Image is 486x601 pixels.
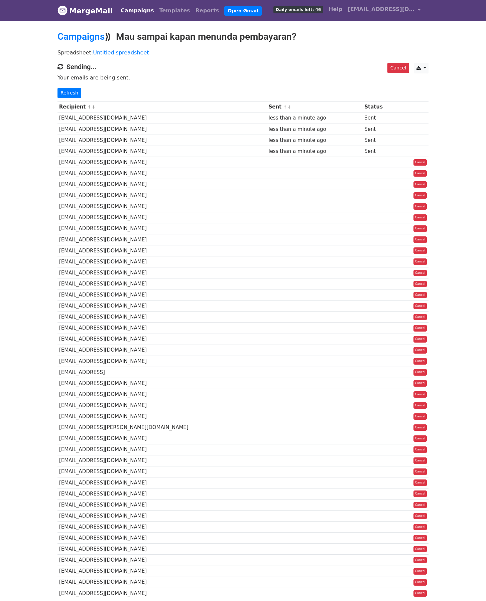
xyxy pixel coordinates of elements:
div: less than a minute ago [268,137,361,144]
a: Cancel [413,568,427,575]
div: less than a minute ago [268,126,361,133]
td: [EMAIL_ADDRESS][DOMAIN_NAME] [57,511,267,522]
a: Cancel [413,336,427,343]
a: ↓ [92,105,95,110]
td: Sent [363,113,397,124]
td: Sent [363,135,397,146]
a: Cancel [413,170,427,177]
td: [EMAIL_ADDRESS][DOMAIN_NAME] [57,245,267,256]
td: [EMAIL_ADDRESS][DOMAIN_NAME] [57,146,267,157]
a: Cancel [413,181,427,188]
td: [EMAIL_ADDRESS][DOMAIN_NAME] [57,577,267,588]
a: Cancel [413,468,427,475]
td: [EMAIL_ADDRESS][DOMAIN_NAME] [57,168,267,179]
th: Recipient [57,102,267,113]
td: [EMAIL_ADDRESS][DOMAIN_NAME] [57,455,267,466]
th: Status [363,102,397,113]
td: [EMAIL_ADDRESS][DOMAIN_NAME] [57,356,267,367]
td: [EMAIL_ADDRESS][DOMAIN_NAME] [57,544,267,555]
td: [EMAIL_ADDRESS][DOMAIN_NAME] [57,289,267,300]
a: Cancel [413,325,427,332]
td: [EMAIL_ADDRESS][DOMAIN_NAME] [57,499,267,510]
a: Cancel [413,214,427,221]
a: Cancel [413,535,427,542]
a: Campaigns [118,4,156,17]
a: [EMAIL_ADDRESS][DOMAIN_NAME] [345,3,423,18]
a: Campaigns [57,31,105,42]
td: [EMAIL_ADDRESS][DOMAIN_NAME] [57,533,267,544]
td: [EMAIL_ADDRESS][DOMAIN_NAME] [57,444,267,455]
a: Cancel [413,413,427,420]
td: [EMAIL_ADDRESS][DOMAIN_NAME] [57,378,267,389]
a: Cancel [413,192,427,199]
a: Cancel [413,490,427,497]
td: [EMAIL_ADDRESS][DOMAIN_NAME] [57,201,267,212]
a: MergeMail [57,4,113,18]
a: Cancel [413,424,427,431]
p: Your emails are being sent. [57,74,429,81]
td: [EMAIL_ADDRESS][DOMAIN_NAME] [57,588,267,599]
td: [EMAIL_ADDRESS][DOMAIN_NAME] [57,466,267,477]
a: Cancel [413,236,427,243]
a: Templates [156,4,193,17]
a: Cancel [413,402,427,409]
span: Daily emails left: 46 [273,6,323,13]
td: [EMAIL_ADDRESS] [57,367,267,378]
td: [EMAIL_ADDRESS][DOMAIN_NAME] [57,400,267,411]
td: [EMAIL_ADDRESS][DOMAIN_NAME] [57,212,267,223]
a: Cancel [413,457,427,464]
a: Cancel [413,369,427,376]
th: Sent [267,102,363,113]
td: [EMAIL_ADDRESS][DOMAIN_NAME] [57,267,267,278]
a: Reports [193,4,222,17]
td: [EMAIL_ADDRESS][PERSON_NAME][DOMAIN_NAME] [57,422,267,433]
a: Cancel [387,63,409,73]
td: [EMAIL_ADDRESS][DOMAIN_NAME] [57,323,267,334]
td: [EMAIL_ADDRESS][DOMAIN_NAME] [57,190,267,201]
a: Cancel [413,380,427,387]
td: [EMAIL_ADDRESS][DOMAIN_NAME] [57,477,267,488]
a: Cancel [413,159,427,166]
a: Cancel [413,546,427,553]
h4: Sending... [57,63,429,71]
a: Open Gmail [224,6,261,16]
td: [EMAIL_ADDRESS][DOMAIN_NAME] [57,300,267,312]
a: Daily emails left: 46 [271,3,326,16]
a: Refresh [57,88,81,98]
a: ↑ [88,105,91,110]
td: [EMAIL_ADDRESS][DOMAIN_NAME] [57,223,267,234]
td: [EMAIL_ADDRESS][DOMAIN_NAME] [57,278,267,289]
a: ↓ [287,105,291,110]
a: Cancel [413,258,427,265]
a: Cancel [413,358,427,365]
a: ↑ [283,105,287,110]
td: [EMAIL_ADDRESS][DOMAIN_NAME] [57,113,267,124]
a: Cancel [413,502,427,509]
td: [EMAIL_ADDRESS][DOMAIN_NAME] [57,179,267,190]
div: less than a minute ago [268,148,361,155]
td: [EMAIL_ADDRESS][DOMAIN_NAME] [57,234,267,245]
td: [EMAIL_ADDRESS][DOMAIN_NAME] [57,566,267,577]
td: [EMAIL_ADDRESS][DOMAIN_NAME] [57,256,267,267]
td: [EMAIL_ADDRESS][DOMAIN_NAME] [57,157,267,168]
a: Help [326,3,345,16]
a: Cancel [413,203,427,210]
td: [EMAIL_ADDRESS][DOMAIN_NAME] [57,345,267,356]
a: Cancel [413,314,427,321]
td: [EMAIL_ADDRESS][DOMAIN_NAME] [57,488,267,499]
td: [EMAIL_ADDRESS][DOMAIN_NAME] [57,389,267,400]
td: [EMAIL_ADDRESS][DOMAIN_NAME] [57,135,267,146]
a: Cancel [413,347,427,354]
img: MergeMail logo [57,5,68,15]
a: Cancel [413,247,427,254]
a: Cancel [413,579,427,586]
a: Cancel [413,524,427,531]
td: [EMAIL_ADDRESS][DOMAIN_NAME] [57,312,267,323]
a: Cancel [413,479,427,486]
h2: ⟫ Mau sampai kapan menunda pembayaran? [57,31,429,42]
td: [EMAIL_ADDRESS][DOMAIN_NAME] [57,124,267,135]
a: Cancel [413,557,427,564]
td: [EMAIL_ADDRESS][DOMAIN_NAME] [57,334,267,345]
a: Cancel [413,270,427,276]
a: Cancel [413,292,427,298]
